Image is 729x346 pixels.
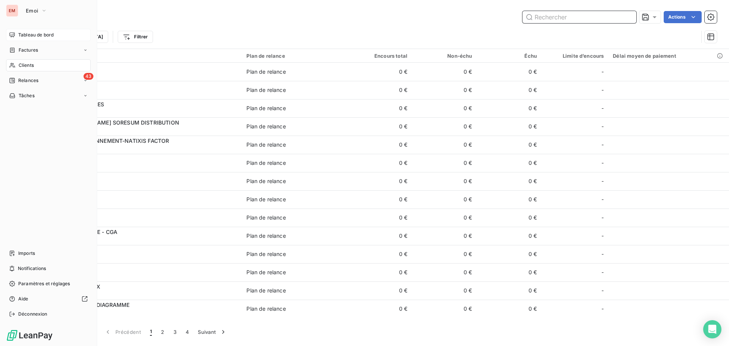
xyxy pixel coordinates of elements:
[246,287,286,294] div: Plan de relance
[246,141,286,149] div: Plan de relance
[18,265,46,272] span: Notifications
[412,245,477,263] td: 0 €
[347,281,412,300] td: 0 €
[52,119,179,126] span: 1209 [PERSON_NAME] SORESUM DISTRIBUTION
[6,293,91,305] a: Aide
[347,117,412,136] td: 0 €
[601,196,604,203] span: -
[52,72,237,79] span: 104
[246,214,286,221] div: Plan de relance
[417,53,472,59] div: Non-échu
[18,32,54,38] span: Tableau de bord
[52,163,237,171] span: 1307
[347,245,412,263] td: 0 €
[412,300,477,318] td: 0 €
[18,280,70,287] span: Paramètres et réglages
[601,123,604,130] span: -
[6,5,18,17] div: EM
[246,53,342,59] div: Plan de relance
[601,177,604,185] span: -
[347,172,412,190] td: 0 €
[347,300,412,318] td: 0 €
[19,62,34,69] span: Clients
[246,196,286,203] div: Plan de relance
[601,86,604,94] span: -
[169,324,181,340] button: 3
[246,159,286,167] div: Plan de relance
[156,324,169,340] button: 2
[18,77,38,84] span: Relances
[246,232,286,240] div: Plan de relance
[150,328,152,336] span: 1
[347,209,412,227] td: 0 €
[522,11,636,23] input: Rechercher
[477,154,541,172] td: 0 €
[477,209,541,227] td: 0 €
[193,324,232,340] button: Suivant
[412,263,477,281] td: 0 €
[477,263,541,281] td: 0 €
[246,86,286,94] div: Plan de relance
[246,68,286,76] div: Plan de relance
[19,47,38,54] span: Factures
[52,272,237,280] span: 2201
[52,181,237,189] span: 1401
[477,81,541,99] td: 0 €
[246,123,286,130] div: Plan de relance
[601,287,604,294] span: -
[52,291,237,298] span: 2203
[246,104,286,112] div: Plan de relance
[18,311,47,318] span: Déconnexion
[412,227,477,245] td: 0 €
[347,263,412,281] td: 0 €
[601,305,604,313] span: -
[601,250,604,258] span: -
[52,254,237,262] span: 1916
[412,63,477,81] td: 0 €
[52,90,237,98] span: 113
[6,329,53,341] img: Logo LeanPay
[52,309,237,316] span: 401DIAGRAMME
[26,8,38,14] span: Emoi
[477,281,541,300] td: 0 €
[481,53,536,59] div: Échu
[52,108,237,116] span: 116
[412,154,477,172] td: 0 €
[347,81,412,99] td: 0 €
[246,305,286,313] div: Plan de relance
[412,281,477,300] td: 0 €
[52,137,169,144] span: 1303 M. ENVIRONNEMENT-NATIXIS FACTOR
[412,190,477,209] td: 0 €
[99,324,145,340] button: Précédent
[546,53,604,59] div: Limite d’encours
[84,73,93,80] span: 43
[52,199,237,207] span: 1403
[352,53,407,59] div: Encours total
[601,159,604,167] span: -
[52,145,237,152] span: 1303
[601,104,604,112] span: -
[664,11,702,23] button: Actions
[477,245,541,263] td: 0 €
[347,154,412,172] td: 0 €
[601,68,604,76] span: -
[412,81,477,99] td: 0 €
[477,99,541,117] td: 0 €
[347,63,412,81] td: 0 €
[477,117,541,136] td: 0 €
[613,53,724,59] div: Délai moyen de paiement
[181,324,193,340] button: 4
[412,209,477,227] td: 0 €
[412,99,477,117] td: 0 €
[52,236,237,243] span: 1909
[601,269,604,276] span: -
[347,227,412,245] td: 0 €
[601,141,604,149] span: -
[477,227,541,245] td: 0 €
[52,126,237,134] span: 1209
[412,117,477,136] td: 0 €
[477,300,541,318] td: 0 €
[52,218,237,225] span: 1904
[145,324,156,340] button: 1
[246,250,286,258] div: Plan de relance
